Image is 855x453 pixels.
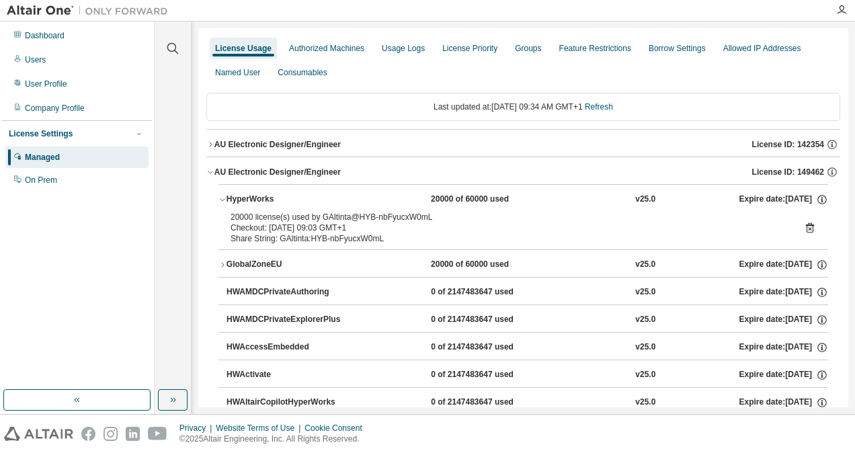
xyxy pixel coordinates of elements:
button: AU Electronic Designer/EngineerLicense ID: 142354 [206,130,840,159]
div: AU Electronic Designer/Engineer [214,139,341,150]
div: Users [25,54,46,65]
div: 20000 of 60000 used [431,259,552,271]
div: Cookie Consent [304,423,370,434]
div: Consumables [278,67,327,78]
div: HWAltairCopilotHyperWorks [227,397,348,409]
button: AU Electronic Designer/EngineerLicense ID: 149462 [206,157,840,187]
div: HWAMDCPrivateExplorerPlus [227,314,348,326]
div: User Profile [25,79,67,89]
div: HWAccessEmbedded [227,341,348,354]
div: Checkout: [DATE] 09:03 GMT+1 [231,222,784,233]
img: instagram.svg [104,427,118,441]
div: Managed [25,152,60,163]
div: 0 of 2147483647 used [431,341,552,354]
div: 0 of 2147483647 used [431,286,552,298]
div: v25.0 [635,397,655,409]
div: HWActivate [227,369,348,381]
img: Altair One [7,4,175,17]
img: linkedin.svg [126,427,140,441]
div: 0 of 2147483647 used [431,314,552,326]
div: v25.0 [635,194,655,206]
button: HWActivate0 of 2147483647 usedv25.0Expire date:[DATE] [227,360,828,390]
div: Usage Logs [382,43,425,54]
div: v25.0 [635,314,655,326]
div: Feature Restrictions [559,43,631,54]
img: youtube.svg [148,427,167,441]
div: v25.0 [635,341,655,354]
div: HyperWorks [227,194,348,206]
span: License ID: 149462 [752,167,824,177]
div: Named User [215,67,260,78]
div: GlobalZoneEU [227,259,348,271]
button: HWAltairCopilotHyperWorks0 of 2147483647 usedv25.0Expire date:[DATE] [227,388,828,417]
div: Expire date: [DATE] [739,286,828,298]
div: Allowed IP Addresses [723,43,801,54]
div: Borrow Settings [649,43,706,54]
div: Expire date: [DATE] [739,194,827,206]
div: v25.0 [635,286,655,298]
div: Expire date: [DATE] [739,397,828,409]
img: altair_logo.svg [4,427,73,441]
div: License Settings [9,128,73,139]
div: License Usage [215,43,272,54]
div: 20000 license(s) used by GAltinta@HYB-nbFyucxW0mL [231,212,784,222]
div: Share String: GAltinta:HYB-nbFyucxW0mL [231,233,784,244]
span: License ID: 142354 [752,139,824,150]
div: Expire date: [DATE] [739,259,827,271]
div: v25.0 [635,369,655,381]
button: HWAccessEmbedded0 of 2147483647 usedv25.0Expire date:[DATE] [227,333,828,362]
div: License Priority [442,43,497,54]
button: HyperWorks20000 of 60000 usedv25.0Expire date:[DATE] [218,185,828,214]
button: HWAMDCPrivateExplorerPlus0 of 2147483647 usedv25.0Expire date:[DATE] [227,305,828,335]
div: AU Electronic Designer/Engineer [214,167,341,177]
div: HWAMDCPrivateAuthoring [227,286,348,298]
div: Groups [515,43,541,54]
div: On Prem [25,175,57,186]
p: © 2025 Altair Engineering, Inc. All Rights Reserved. [179,434,370,445]
div: Expire date: [DATE] [739,369,828,381]
div: Dashboard [25,30,65,41]
div: Expire date: [DATE] [739,314,828,326]
div: Privacy [179,423,216,434]
img: facebook.svg [81,427,95,441]
div: Authorized Machines [289,43,364,54]
div: Last updated at: [DATE] 09:34 AM GMT+1 [206,93,840,121]
div: 0 of 2147483647 used [431,369,552,381]
div: Company Profile [25,103,85,114]
div: v25.0 [635,259,655,271]
a: Refresh [585,102,613,112]
div: 20000 of 60000 used [431,194,552,206]
button: GlobalZoneEU20000 of 60000 usedv25.0Expire date:[DATE] [218,250,828,280]
div: Website Terms of Use [216,423,304,434]
button: HWAMDCPrivateAuthoring0 of 2147483647 usedv25.0Expire date:[DATE] [227,278,828,307]
div: 0 of 2147483647 used [431,397,552,409]
div: Expire date: [DATE] [739,341,828,354]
